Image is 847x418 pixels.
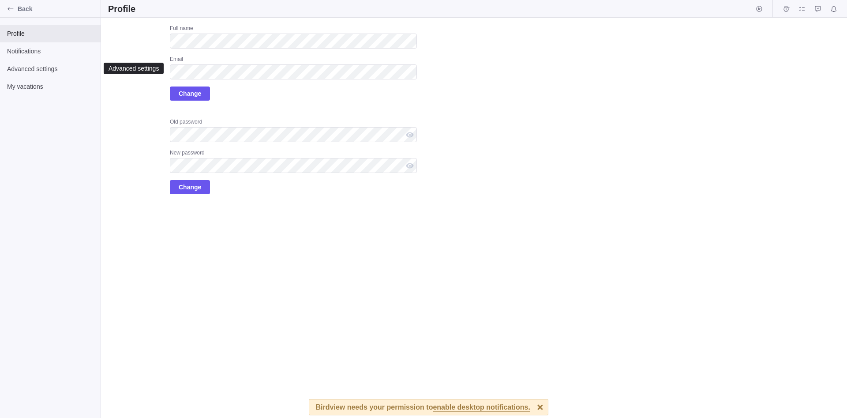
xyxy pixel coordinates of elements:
[170,180,210,194] span: Change
[828,7,840,14] a: Notifications
[812,3,824,15] span: Approval requests
[812,7,824,14] a: Approval requests
[316,399,530,415] div: Birdview needs your permission to
[780,7,792,14] a: Time logs
[170,87,210,101] span: Change
[108,65,160,72] div: Advanced settings
[7,64,94,73] span: Advanced settings
[7,82,94,91] span: My vacations
[170,149,417,158] div: New password
[170,25,417,34] div: Full name
[170,118,417,127] div: Old password
[796,7,808,14] a: My assignments
[18,4,97,13] span: Back
[753,3,765,15] span: Start timer
[780,3,792,15] span: Time logs
[179,182,201,192] span: Change
[179,88,201,99] span: Change
[828,3,840,15] span: Notifications
[108,3,135,15] h2: Profile
[170,34,417,49] input: Full name
[7,47,94,56] span: Notifications
[7,29,94,38] span: Profile
[170,158,417,173] input: New password
[433,404,530,412] span: enable desktop notifications.
[796,3,808,15] span: My assignments
[170,64,417,79] input: Email
[170,56,417,64] div: Email
[170,127,417,142] input: Old password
